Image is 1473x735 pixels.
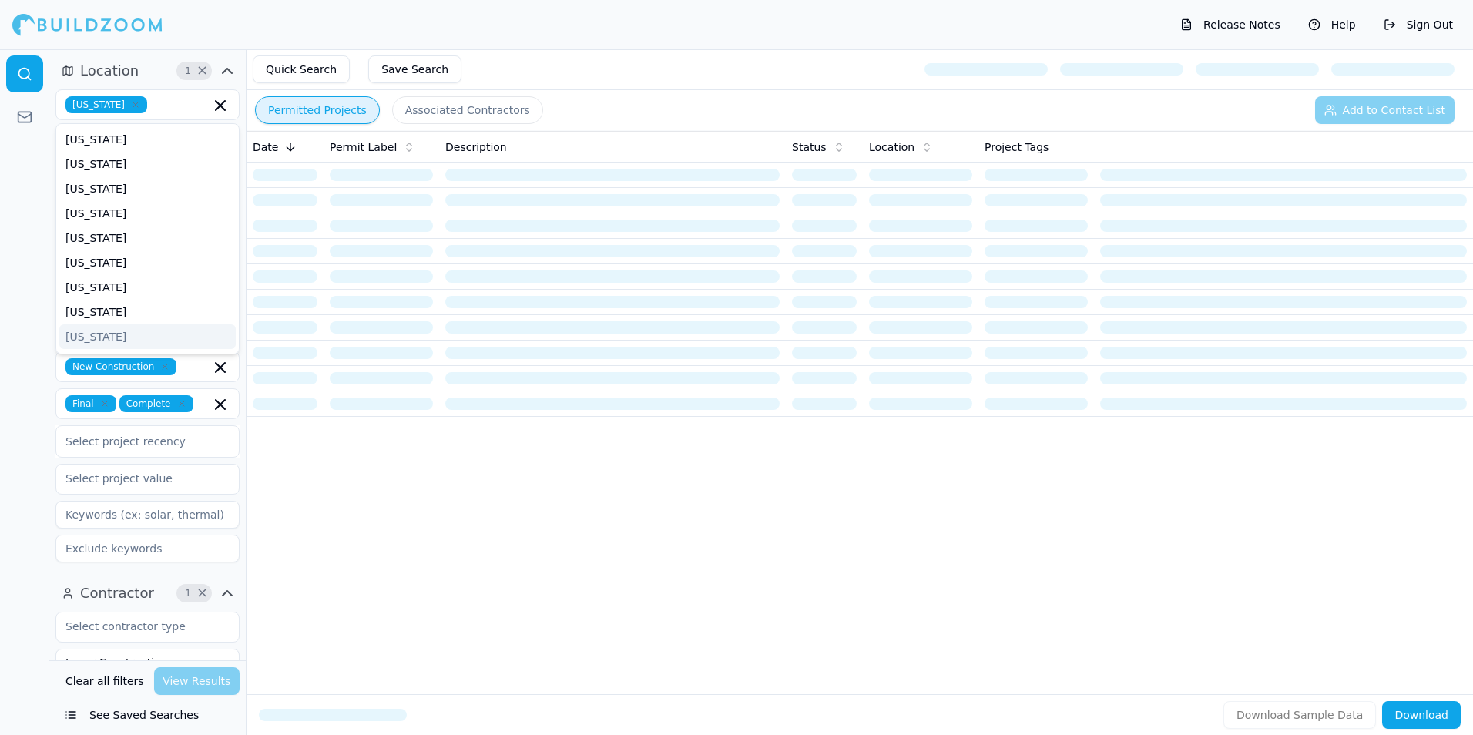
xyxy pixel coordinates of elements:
span: 1 [180,63,196,79]
div: [US_STATE] [59,127,236,152]
input: Select contractor type [56,612,220,640]
button: Save Search [368,55,461,83]
input: Business name [55,649,240,676]
span: [US_STATE] [65,96,147,113]
span: Complete [119,395,193,412]
button: See Saved Searches [55,701,240,729]
input: Exclude keywords [55,535,240,562]
span: Status [792,139,827,155]
div: [US_STATE] [59,226,236,250]
div: [US_STATE] [59,152,236,176]
div: [US_STATE] [59,201,236,226]
input: Keywords (ex: solar, thermal) [55,501,240,529]
div: [US_STATE] [59,300,236,324]
button: Help [1300,12,1364,37]
span: Permit Label [330,139,397,155]
button: Release Notes [1173,12,1288,37]
div: [US_STATE] [59,324,236,349]
button: Permitted Projects [255,96,380,124]
button: Contractor1Clear Contractor filters [55,581,240,606]
span: Location [869,139,914,155]
div: [US_STATE] [59,275,236,300]
span: 1 [180,586,196,601]
button: Sign Out [1376,12,1461,37]
span: Location [80,60,139,82]
span: Date [253,139,278,155]
span: New Construction [65,358,176,375]
div: [US_STATE] [59,250,236,275]
button: Download [1382,701,1461,729]
span: Description [445,139,507,155]
button: Associated Contractors [392,96,543,124]
span: Final [65,395,116,412]
span: Contractor [80,582,154,604]
div: [US_STATE] [59,176,236,201]
div: [US_STATE] [59,349,236,374]
div: Suggestions [55,123,240,354]
span: Project Tags [985,139,1049,155]
input: Select project value [56,465,220,492]
span: Clear Contractor filters [196,589,208,597]
button: Location1Clear Location filters [55,59,240,83]
button: Clear all filters [62,667,148,695]
button: Quick Search [253,55,350,83]
span: Clear Location filters [196,67,208,75]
